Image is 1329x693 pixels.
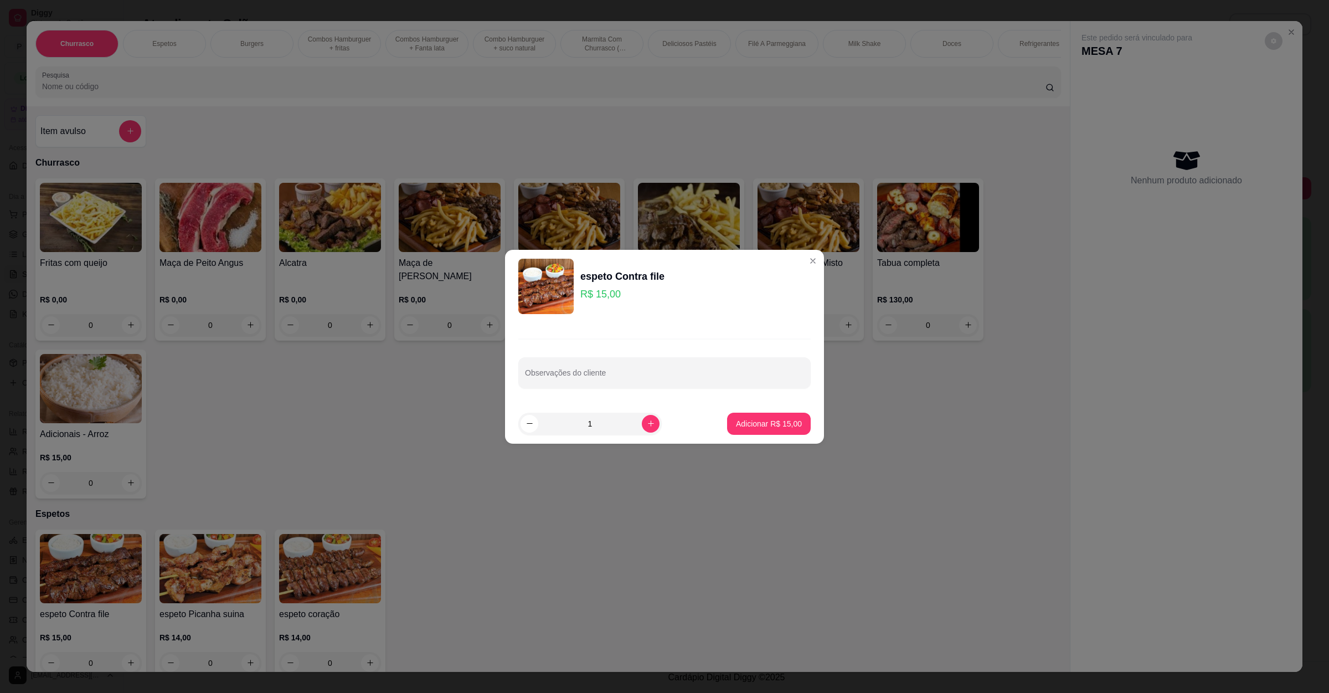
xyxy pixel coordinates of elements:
[580,269,664,284] div: espeto Contra file
[521,415,538,433] button: decrease-product-quantity
[736,418,802,429] p: Adicionar R$ 15,00
[525,372,804,383] input: Observações do cliente
[642,415,660,433] button: increase-product-quantity
[727,413,811,435] button: Adicionar R$ 15,00
[804,252,822,270] button: Close
[518,259,574,314] img: product-image
[580,286,664,302] p: R$ 15,00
